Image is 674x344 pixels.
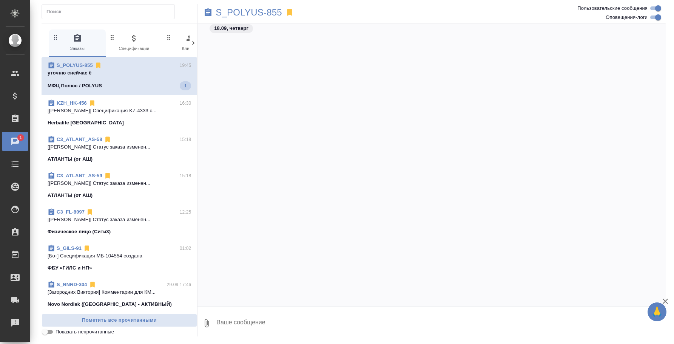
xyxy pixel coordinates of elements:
[48,82,102,90] p: МФЦ Полюс / POLYUS
[52,34,59,41] svg: Зажми и перетащи, чтобы поменять порядок вкладок
[57,62,93,68] a: S_POLYUS-855
[180,62,191,69] p: 19:45
[57,245,82,251] a: S_GILS-91
[57,282,87,287] a: S_NNRD-304
[42,204,197,240] div: C3_FL-809712:25[[PERSON_NAME]] Статус заказа изменен...Физическое лицо (Сити3)
[48,107,191,115] p: [[PERSON_NAME]] Спецификация KZ-4333 с...
[15,134,26,141] span: 1
[48,119,124,127] p: Herbalife [GEOGRAPHIC_DATA]
[48,180,191,187] p: [[PERSON_NAME]] Статус заказа изменен...
[46,6,174,17] input: Поиск
[48,192,93,199] p: АТЛАНТЫ (от АШ)
[48,69,191,77] p: уточню снейчас ё
[94,62,102,69] svg: Отписаться
[48,228,111,236] p: Физическое лицо (Сити3)
[88,99,96,107] svg: Отписаться
[42,57,197,95] div: S_POLYUS-85519:45уточню снейчас ёМФЦ Полюс / POLYUS1
[56,328,114,336] span: Показать непрочитанные
[577,5,648,12] span: Пользовательские сообщения
[2,132,28,151] a: 1
[165,34,216,52] span: Клиенты
[214,25,248,32] p: 18.09, четверг
[83,245,91,252] svg: Отписаться
[52,34,103,52] span: Заказы
[42,240,197,276] div: S_GILS-9101:02[Бот] Спецификация МБ-104554 созданаФБУ «ГИЛС и НП»
[42,131,197,167] div: C3_ATLANT_AS-5815:18[[PERSON_NAME]] Статус заказа изменен...АТЛАНТЫ (от АШ)
[109,34,116,41] svg: Зажми и перетащи, чтобы поменять порядок вкладок
[48,288,191,296] p: [Загородних Виктория] Комментарии для КМ...
[180,82,191,90] span: 1
[109,34,159,52] span: Спецификации
[42,95,197,131] div: KZH_HK-45616:30[[PERSON_NAME]] Спецификация KZ-4333 с...Herbalife [GEOGRAPHIC_DATA]
[104,172,111,180] svg: Отписаться
[180,208,191,216] p: 12:25
[42,167,197,204] div: C3_ATLANT_AS-5915:18[[PERSON_NAME]] Статус заказа изменен...АТЛАНТЫ (от АШ)
[180,245,191,252] p: 01:02
[48,252,191,260] p: [Бот] Спецификация МБ-104554 создана
[165,34,173,41] svg: Зажми и перетащи, чтобы поменять порядок вкладок
[180,136,191,143] p: 15:18
[606,14,648,21] span: Оповещения-логи
[651,304,663,320] span: 🙏
[48,155,93,163] p: АТЛАНТЫ (от АШ)
[104,136,111,143] svg: Отписаться
[57,209,85,215] a: C3_FL-8097
[57,100,87,106] a: KZH_HK-456
[57,136,102,142] a: C3_ATLANT_AS-58
[46,316,193,325] span: Пометить все прочитанными
[86,208,94,216] svg: Отписаться
[89,281,96,288] svg: Отписаться
[216,9,282,16] a: S_POLYUS-855
[180,99,191,107] p: 16:30
[48,301,172,308] p: Novo Nordisk ([GEOGRAPHIC_DATA] - АКТИВНЫЙ)
[648,302,666,321] button: 🙏
[42,314,197,327] button: Пометить все прочитанными
[42,276,197,313] div: S_NNRD-30429.09 17:46[Загородних Виктория] Комментарии для КМ...Novo Nordisk ([GEOGRAPHIC_DATA] -...
[48,216,191,223] p: [[PERSON_NAME]] Статус заказа изменен...
[48,143,191,151] p: [[PERSON_NAME]] Статус заказа изменен...
[48,264,92,272] p: ФБУ «ГИЛС и НП»
[167,281,191,288] p: 29.09 17:46
[180,172,191,180] p: 15:18
[57,173,102,178] a: C3_ATLANT_AS-59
